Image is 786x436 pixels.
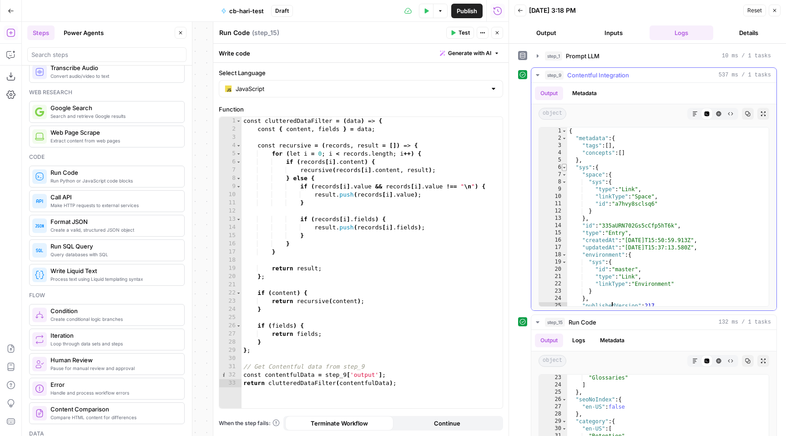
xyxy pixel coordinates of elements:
[29,291,185,299] div: Flow
[50,72,177,80] span: Convert audio/video to text
[567,86,602,100] button: Metadata
[213,44,509,62] div: Write code
[219,297,242,305] div: 23
[514,25,578,40] button: Output
[219,166,242,174] div: 7
[219,419,280,427] a: When the step fails:
[50,103,177,112] span: Google Search
[539,127,567,135] div: 1
[219,207,242,215] div: 12
[219,379,242,387] div: 33
[236,183,241,191] span: Toggle code folding, rows 9 through 11
[275,7,289,15] span: Draft
[219,338,242,346] div: 28
[539,171,567,178] div: 7
[236,174,241,183] span: Toggle code folding, rows 8 through 16
[582,25,645,40] button: Inputs
[50,168,177,177] span: Run Code
[236,150,241,158] span: Toggle code folding, rows 5 through 17
[50,217,177,226] span: Format JSON
[539,355,566,367] span: object
[595,334,630,347] button: Metadata
[539,280,567,288] div: 22
[719,71,771,79] span: 537 ms / 1 tasks
[446,27,474,39] button: Test
[562,135,567,142] span: Toggle code folding, rows 2 through 5
[50,340,177,347] span: Loop through data sets and steps
[539,266,567,273] div: 20
[539,403,567,411] div: 27
[562,171,567,178] span: Toggle code folding, rows 7 through 13
[252,28,279,37] span: ( step_15 )
[569,318,596,327] span: Run Code
[650,25,713,40] button: Logs
[539,222,567,229] div: 14
[743,5,766,16] button: Reset
[539,396,567,403] div: 26
[311,419,368,428] span: Terminate Workflow
[434,419,460,428] span: Continue
[50,380,177,389] span: Error
[236,289,241,297] span: Toggle code folding, rows 22 through 24
[236,215,241,223] span: Toggle code folding, rows 13 through 15
[219,125,242,133] div: 2
[448,49,491,57] span: Generate with AI
[539,374,567,381] div: 23
[531,49,776,63] button: 10 ms / 1 tasks
[531,315,776,330] button: 132 ms / 1 tasks
[562,251,567,259] span: Toggle code folding, rows 18 through 24
[219,199,242,207] div: 11
[567,334,591,347] button: Logs
[539,288,567,295] div: 23
[219,240,242,248] div: 16
[545,71,564,80] span: step_9
[219,232,242,240] div: 15
[216,4,269,18] button: cb-hari-test
[567,71,629,80] span: Contentful Integration
[219,223,242,232] div: 14
[50,128,177,137] span: Web Page Scrape
[717,25,781,40] button: Details
[50,242,177,251] span: Run SQL Query
[31,50,182,59] input: Search steps
[539,193,567,200] div: 10
[219,346,242,355] div: 29
[458,29,470,37] span: Test
[539,295,567,302] div: 24
[539,164,567,171] div: 6
[747,6,762,15] span: Reset
[219,264,242,273] div: 19
[219,322,242,330] div: 26
[50,202,177,209] span: Make HTTP requests to external services
[539,273,567,280] div: 21
[50,414,177,421] span: Compare HTML content for differences
[219,133,242,142] div: 3
[219,256,242,264] div: 18
[50,137,177,144] span: Extract content from web pages
[539,425,567,432] div: 30
[393,416,502,431] button: Continue
[539,186,567,193] div: 9
[229,6,264,15] span: cb-hari-test
[539,302,567,309] div: 25
[539,229,567,237] div: 15
[50,365,177,372] span: Pause for manual review and approval
[562,425,567,432] span: Toggle code folding, rows 30 through 32
[539,411,567,418] div: 28
[236,84,486,93] input: JavaScript
[50,355,177,365] span: Human Review
[50,266,177,275] span: Write Liquid Text
[436,47,503,59] button: Generate with AI
[219,248,242,256] div: 17
[562,418,567,425] span: Toggle code folding, rows 29 through 33
[50,389,177,396] span: Handle and process workflow errors
[219,150,242,158] div: 5
[219,158,242,166] div: 6
[50,405,177,414] span: Content Comparison
[29,88,185,96] div: Web research
[219,105,503,114] label: Function
[545,51,562,61] span: step_1
[219,355,242,363] div: 30
[219,273,242,281] div: 20
[50,315,177,323] span: Create conditional logic branches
